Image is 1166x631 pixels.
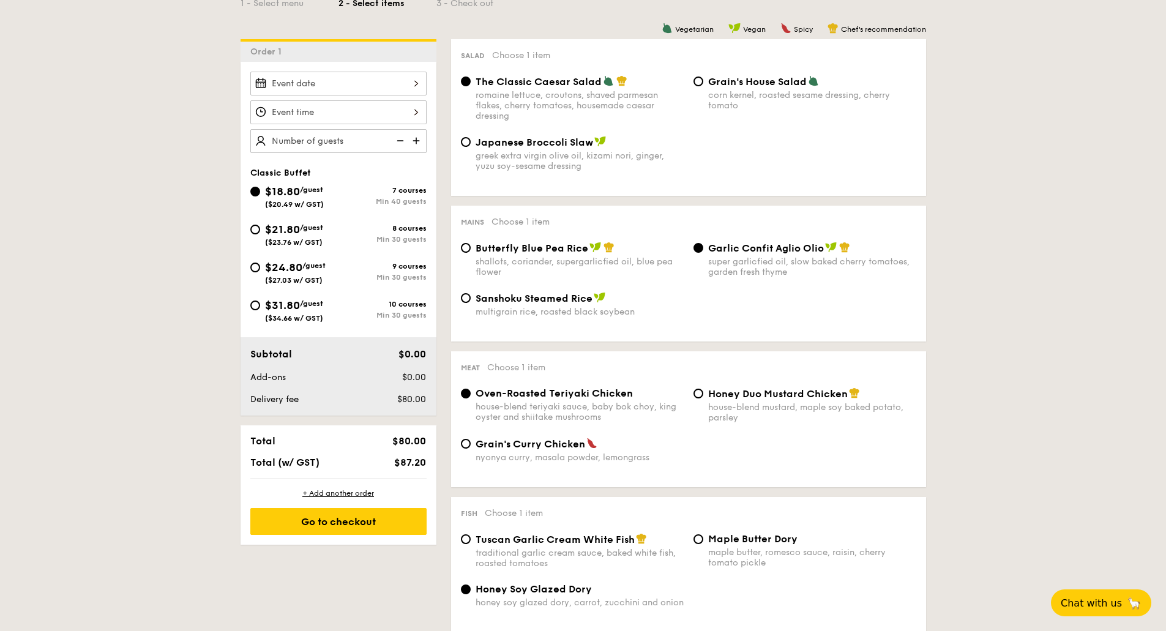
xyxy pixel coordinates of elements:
span: Chef's recommendation [841,25,926,34]
span: Mains [461,218,484,226]
span: $21.80 [265,223,300,236]
img: icon-vegetarian.fe4039eb.svg [808,75,819,86]
img: icon-chef-hat.a58ddaea.svg [828,23,839,34]
span: Add-ons [250,372,286,383]
span: Honey Soy Glazed Dory [476,583,592,595]
span: Choose 1 item [492,50,550,61]
img: icon-spicy.37a8142b.svg [586,438,597,449]
input: Event date [250,72,427,95]
span: 🦙 [1127,596,1142,610]
span: Total [250,435,275,447]
span: /guest [302,261,326,270]
span: Total (w/ GST) [250,457,320,468]
div: traditional garlic cream sauce, baked white fish, roasted tomatoes [476,548,684,569]
button: Chat with us🦙 [1051,589,1151,616]
img: icon-vegetarian.fe4039eb.svg [662,23,673,34]
span: Tuscan Garlic Cream White Fish [476,534,635,545]
span: ($23.76 w/ GST) [265,238,323,247]
span: Classic Buffet [250,168,311,178]
div: shallots, coriander, supergarlicfied oil, blue pea flower [476,256,684,277]
input: Butterfly Blue Pea Riceshallots, coriander, supergarlicfied oil, blue pea flower [461,243,471,253]
input: Event time [250,100,427,124]
span: /guest [300,299,323,308]
span: Delivery fee [250,394,299,405]
span: Chat with us [1061,597,1122,609]
input: $21.80/guest($23.76 w/ GST)8 coursesMin 30 guests [250,225,260,234]
span: Honey Duo Mustard Chicken [708,388,848,400]
div: super garlicfied oil, slow baked cherry tomatoes, garden fresh thyme [708,256,916,277]
span: Spicy [794,25,813,34]
div: Min 40 guests [338,197,427,206]
div: maple butter, romesco sauce, raisin, cherry tomato pickle [708,547,916,568]
span: Subtotal [250,348,292,360]
span: Order 1 [250,47,286,57]
input: Number of guests [250,129,427,153]
img: icon-spicy.37a8142b.svg [780,23,791,34]
img: icon-vegan.f8ff3823.svg [728,23,741,34]
img: icon-vegan.f8ff3823.svg [825,242,837,253]
span: $31.80 [265,299,300,312]
span: ($27.03 w/ GST) [265,276,323,285]
span: Meat [461,364,480,372]
input: Tuscan Garlic Cream White Fishtraditional garlic cream sauce, baked white fish, roasted tomatoes [461,534,471,544]
span: $24.80 [265,261,302,274]
span: Choose 1 item [487,362,545,373]
div: Min 30 guests [338,235,427,244]
input: $18.80/guest($20.49 w/ GST)7 coursesMin 40 guests [250,187,260,196]
div: corn kernel, roasted sesame dressing, cherry tomato [708,90,916,111]
div: Min 30 guests [338,273,427,282]
span: ($34.66 w/ GST) [265,314,323,323]
input: Maple Butter Dorymaple butter, romesco sauce, raisin, cherry tomato pickle [693,534,703,544]
div: + Add another order [250,488,427,498]
input: Honey Duo Mustard Chickenhouse-blend mustard, maple soy baked potato, parsley [693,389,703,398]
input: Grain's Curry Chickennyonya curry, masala powder, lemongrass [461,439,471,449]
div: 8 courses [338,224,427,233]
img: icon-chef-hat.a58ddaea.svg [636,533,647,544]
span: Butterfly Blue Pea Rice [476,242,588,254]
div: romaine lettuce, croutons, shaved parmesan flakes, cherry tomatoes, housemade caesar dressing [476,90,684,121]
span: Sanshoku Steamed Rice [476,293,592,304]
input: Oven-Roasted Teriyaki Chickenhouse-blend teriyaki sauce, baby bok choy, king oyster and shiitake ... [461,389,471,398]
div: house-blend mustard, maple soy baked potato, parsley [708,402,916,423]
input: Japanese Broccoli Slawgreek extra virgin olive oil, kizami nori, ginger, yuzu soy-sesame dressing [461,137,471,147]
span: Fish [461,509,477,518]
img: icon-chef-hat.a58ddaea.svg [839,242,850,253]
span: Maple Butter Dory [708,533,798,545]
img: icon-reduce.1d2dbef1.svg [390,129,408,152]
img: icon-add.58712e84.svg [408,129,427,152]
img: icon-chef-hat.a58ddaea.svg [604,242,615,253]
span: $87.20 [394,457,426,468]
span: $80.00 [392,435,426,447]
div: honey soy glazed dory, carrot, zucchini and onion [476,597,684,608]
div: 7 courses [338,186,427,195]
span: ($20.49 w/ GST) [265,200,324,209]
div: house-blend teriyaki sauce, baby bok choy, king oyster and shiitake mushrooms [476,401,684,422]
input: $31.80/guest($34.66 w/ GST)10 coursesMin 30 guests [250,301,260,310]
input: $24.80/guest($27.03 w/ GST)9 coursesMin 30 guests [250,263,260,272]
div: multigrain rice, roasted black soybean [476,307,684,317]
img: icon-vegetarian.fe4039eb.svg [603,75,614,86]
span: Vegetarian [675,25,714,34]
span: /guest [300,223,323,232]
span: Choose 1 item [485,508,543,518]
div: Min 30 guests [338,311,427,319]
span: $0.00 [398,348,426,360]
span: Vegan [743,25,766,34]
div: 10 courses [338,300,427,308]
span: $0.00 [402,372,426,383]
img: icon-vegan.f8ff3823.svg [594,292,606,303]
img: icon-vegan.f8ff3823.svg [594,136,607,147]
span: Grain's Curry Chicken [476,438,585,450]
span: Salad [461,51,485,60]
span: Japanese Broccoli Slaw [476,136,593,148]
span: Grain's House Salad [708,76,807,88]
span: The Classic Caesar Salad [476,76,602,88]
input: The Classic Caesar Saladromaine lettuce, croutons, shaved parmesan flakes, cherry tomatoes, house... [461,77,471,86]
img: icon-chef-hat.a58ddaea.svg [849,387,860,398]
img: icon-chef-hat.a58ddaea.svg [616,75,627,86]
span: Garlic Confit Aglio Olio [708,242,824,254]
span: Oven-Roasted Teriyaki Chicken [476,387,633,399]
span: Choose 1 item [491,217,550,227]
input: Garlic Confit Aglio Oliosuper garlicfied oil, slow baked cherry tomatoes, garden fresh thyme [693,243,703,253]
div: Go to checkout [250,508,427,535]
